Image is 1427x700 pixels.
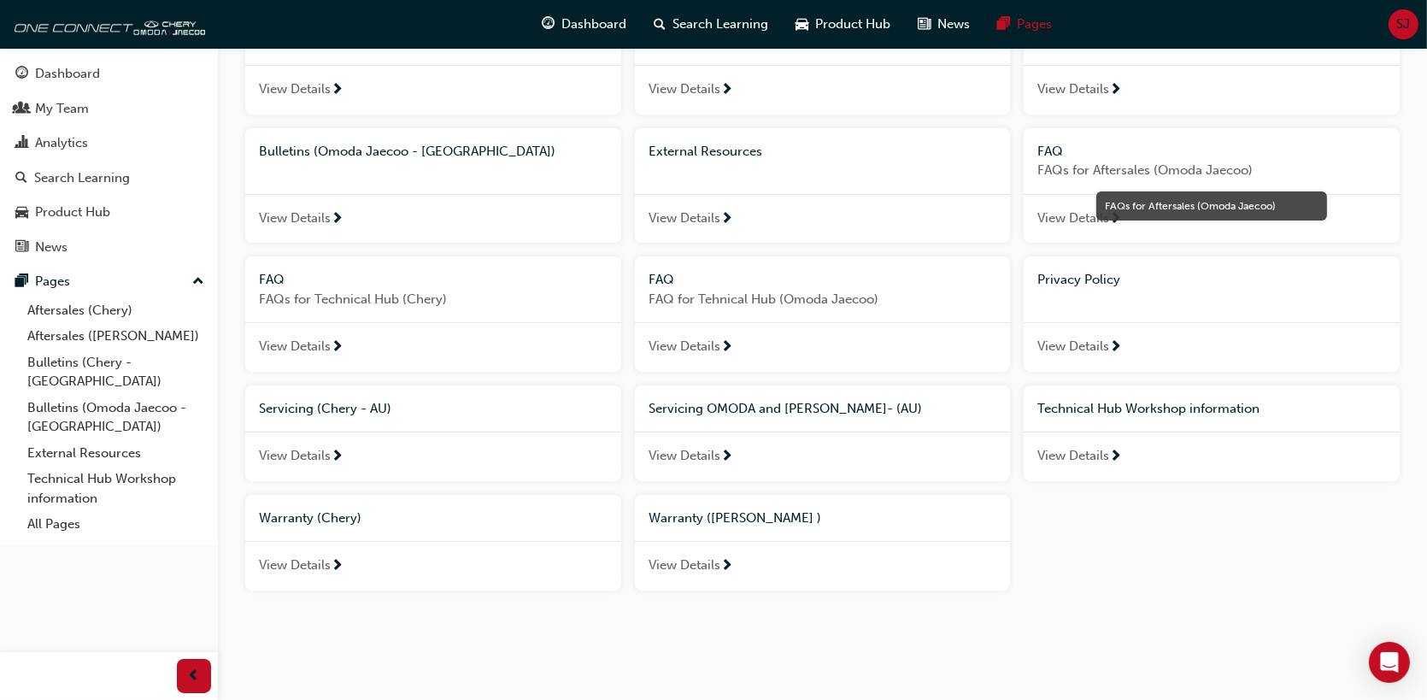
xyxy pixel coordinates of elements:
span: Servicing OMODA and [PERSON_NAME]- (AU) [649,401,922,416]
span: next-icon [331,83,344,98]
span: car-icon [796,14,808,35]
span: up-icon [192,271,204,293]
span: View Details [649,337,720,356]
span: FAQ [649,272,674,287]
span: View Details [259,337,331,356]
span: Servicing (Chery - AU) [259,401,391,416]
span: View Details [649,446,720,466]
span: search-icon [654,14,666,35]
a: External Resources [21,440,211,467]
a: Aftersales ([PERSON_NAME]) [21,323,211,350]
span: pages-icon [15,274,28,290]
div: FAQs for Aftersales (Omoda Jaecoo) [1105,198,1318,214]
span: next-icon [720,450,733,465]
span: Dashboard [561,15,626,34]
span: news-icon [15,240,28,256]
span: View Details [259,79,331,99]
a: Bulletins (Omoda Jaecoo - [GEOGRAPHIC_DATA]) [21,395,211,440]
a: Aftersales (Chery) [21,297,211,324]
span: search-icon [15,171,27,186]
span: Bulletins (Chery - [GEOGRAPHIC_DATA]) [1037,34,1279,50]
div: Pages [35,272,70,291]
button: Pages [7,266,211,297]
a: pages-iconPages [984,7,1066,42]
span: next-icon [720,212,733,227]
a: news-iconNews [904,7,984,42]
a: My Team [7,93,211,125]
span: FAQ [1037,144,1063,159]
span: View Details [1037,337,1109,356]
a: Warranty ([PERSON_NAME] )View Details [635,495,1011,591]
div: Search Learning [34,168,130,188]
span: news-icon [918,14,931,35]
span: FAQ [259,272,285,287]
div: Product Hub [35,203,110,222]
a: Bulletins (Omoda Jaecoo - [GEOGRAPHIC_DATA])View Details [245,128,621,244]
a: guage-iconDashboard [528,7,640,42]
span: View Details [1037,209,1109,228]
span: Product Hub [815,15,890,34]
span: Warranty (Chery) [259,510,361,526]
span: next-icon [1109,83,1122,98]
div: Dashboard [35,64,100,84]
span: next-icon [331,212,344,227]
span: Pages [1017,15,1052,34]
span: Search Learning [672,15,768,34]
span: next-icon [1109,212,1122,227]
span: people-icon [15,102,28,117]
span: FAQs for Technical Hub (Chery) [259,290,608,309]
a: Bulletins (Chery - [GEOGRAPHIC_DATA])View Details [1024,19,1400,115]
span: Privacy Policy [1037,272,1120,287]
a: Warranty (Chery)View Details [245,495,621,591]
span: guage-icon [15,67,28,82]
span: FAQ for Tehnical Hub (Omoda Jaecoo) [649,290,997,309]
span: next-icon [331,450,344,465]
a: FAQFAQ for Tehnical Hub (Omoda Jaecoo)View Details [635,256,1011,372]
span: Aftersales (Chery) [259,34,364,50]
div: News [35,238,68,257]
a: All Pages [21,511,211,538]
img: oneconnect [9,7,205,41]
span: View Details [259,209,331,228]
span: next-icon [331,559,344,574]
a: FAQFAQs for Aftersales (Omoda Jaecoo)View Details [1024,128,1400,244]
span: Warranty ([PERSON_NAME] ) [649,510,821,526]
a: Aftersales ([PERSON_NAME])View Details [635,19,1011,115]
a: Technical Hub Workshop information [21,466,211,511]
a: Analytics [7,127,211,159]
span: View Details [649,209,720,228]
button: DashboardMy TeamAnalyticsSearch LearningProduct HubNews [7,55,211,266]
a: Product Hub [7,197,211,228]
a: FAQFAQs for Technical Hub (Chery)View Details [245,256,621,372]
span: External Resources [649,144,762,159]
span: prev-icon [188,666,201,687]
span: next-icon [720,559,733,574]
span: View Details [649,79,720,99]
span: Technical Hub Workshop information [1037,401,1260,416]
a: External ResourcesView Details [635,128,1011,244]
a: Servicing OMODA and [PERSON_NAME]- (AU)View Details [635,385,1011,481]
span: next-icon [1109,450,1122,465]
div: My Team [35,99,89,119]
a: News [7,232,211,263]
span: News [937,15,970,34]
a: car-iconProduct Hub [782,7,904,42]
span: View Details [259,446,331,466]
span: SJ [1397,15,1411,34]
button: SJ [1389,9,1418,39]
a: Search Learning [7,162,211,194]
span: guage-icon [542,14,555,35]
div: Open Intercom Messenger [1369,642,1410,683]
a: Technical Hub Workshop informationView Details [1024,385,1400,481]
span: View Details [1037,446,1109,466]
span: next-icon [720,83,733,98]
span: View Details [259,556,331,575]
span: chart-icon [15,136,28,151]
a: Dashboard [7,58,211,90]
a: Privacy PolicyView Details [1024,256,1400,372]
span: next-icon [720,340,733,356]
a: Servicing (Chery - AU)View Details [245,385,621,481]
span: next-icon [1109,340,1122,356]
span: next-icon [331,340,344,356]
